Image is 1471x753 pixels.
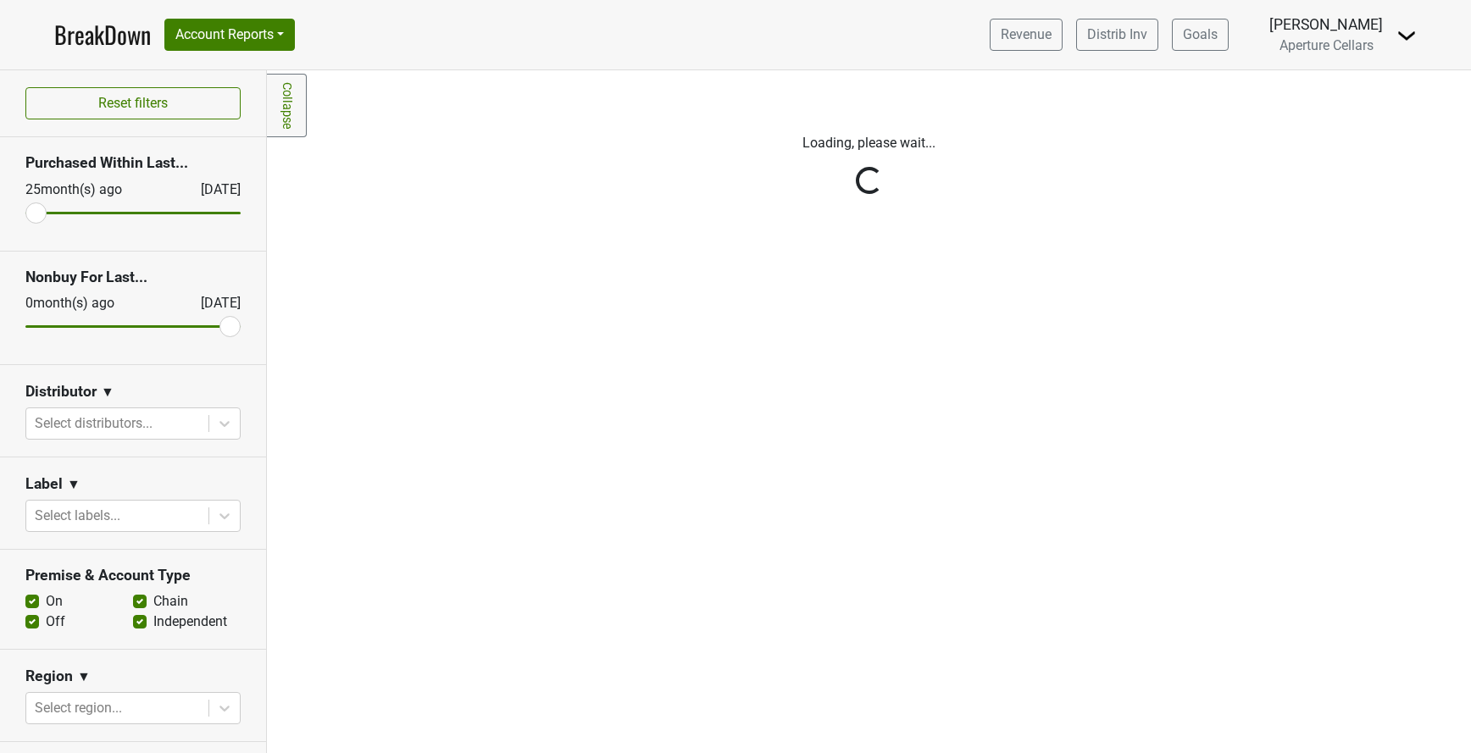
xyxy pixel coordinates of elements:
[399,133,1340,153] p: Loading, please wait...
[1076,19,1158,51] a: Distrib Inv
[267,74,307,137] a: Collapse
[54,17,151,53] a: BreakDown
[164,19,295,51] button: Account Reports
[1269,14,1383,36] div: [PERSON_NAME]
[1172,19,1229,51] a: Goals
[1396,25,1417,46] img: Dropdown Menu
[1279,37,1374,53] span: Aperture Cellars
[990,19,1063,51] a: Revenue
